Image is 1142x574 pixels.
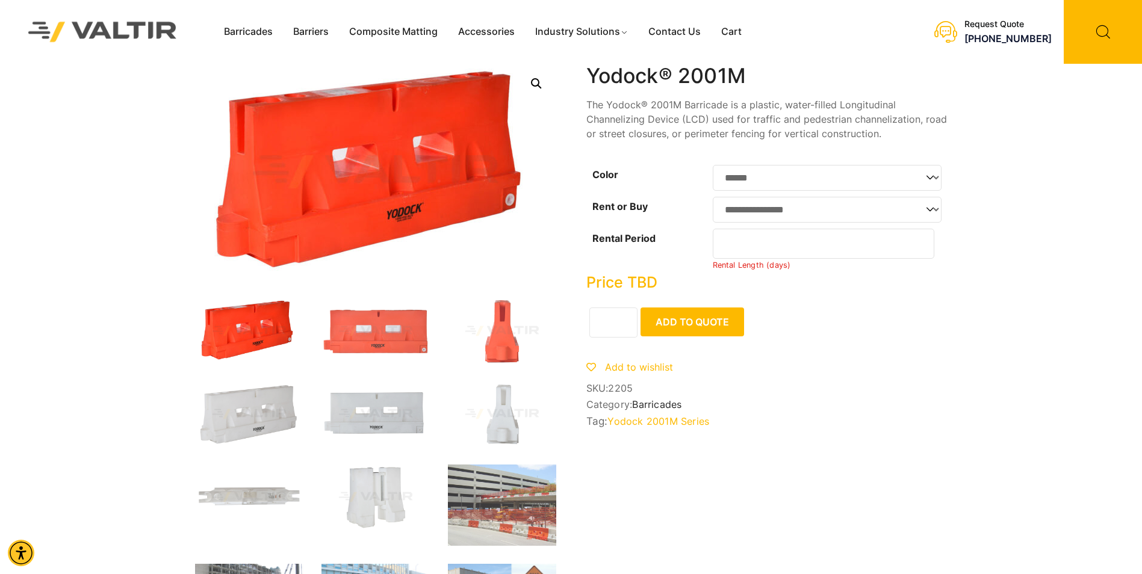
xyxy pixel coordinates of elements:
input: Number [713,229,935,259]
span: Category: [586,399,948,410]
span: SKU: [586,383,948,394]
th: Rental Period [586,226,713,273]
small: Rental Length (days) [713,261,791,270]
a: Barricades [632,398,681,410]
label: Rent or Buy [592,200,648,212]
img: A long, white plastic component with two openings at each end, possibly a part for machinery or e... [195,464,303,529]
a: Barricades [214,23,283,41]
div: Request Quote [964,19,1052,29]
a: Open this option [526,73,547,94]
a: Yodock 2001M Series [607,415,709,427]
input: Product quantity [589,307,638,338]
img: Valtir Rentals [13,6,193,57]
a: Add to wishlist [586,361,673,373]
img: Convention Center Construction Project [448,464,556,546]
button: Add to Quote [641,307,744,336]
img: A white plastic component with a central hinge, designed for structural support or assembly. [321,464,430,529]
img: An orange plastic object with a triangular shape, featuring a slot at the top and a circular base. [448,298,556,363]
a: Accessories [448,23,525,41]
a: Composite Matting [339,23,448,41]
a: Cart [711,23,752,41]
label: Color [592,168,618,181]
img: A white plastic dock component with openings, labeled "YODOCK," designed for modular assembly or ... [195,381,303,446]
div: Accessibility Menu [8,540,34,566]
span: Tag: [586,415,948,427]
img: A white plastic device with two rectangular openings and a logo, likely a component or accessory ... [321,381,430,446]
span: 2205 [608,382,633,394]
img: An orange traffic barrier with reflective white panels and the brand name "YODOCK" printed on it. [321,298,430,363]
a: Industry Solutions [525,23,639,41]
img: 2001M_Org_3Q.jpg [195,298,303,363]
p: The Yodock® 2001M Barricade is a plastic, water-filled Longitudinal Channelizing Device (LCD) use... [586,97,948,141]
bdi: Price TBD [586,273,657,291]
img: A white plastic component with a vertical design, featuring a slot at the top and a cylindrical p... [448,381,556,446]
h1: Yodock® 2001M [586,64,948,88]
a: Barriers [283,23,339,41]
a: Contact Us [638,23,711,41]
span: Add to wishlist [605,361,673,373]
a: call (888) 496-3625 [964,32,1052,45]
